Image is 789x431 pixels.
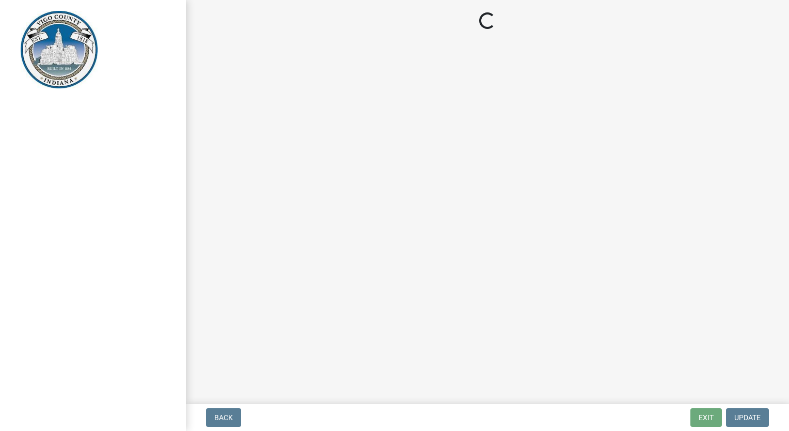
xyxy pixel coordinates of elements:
span: Back [214,413,233,422]
button: Exit [690,408,722,427]
img: Vigo County, Indiana [21,11,98,88]
button: Back [206,408,241,427]
button: Update [726,408,769,427]
span: Update [734,413,761,422]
